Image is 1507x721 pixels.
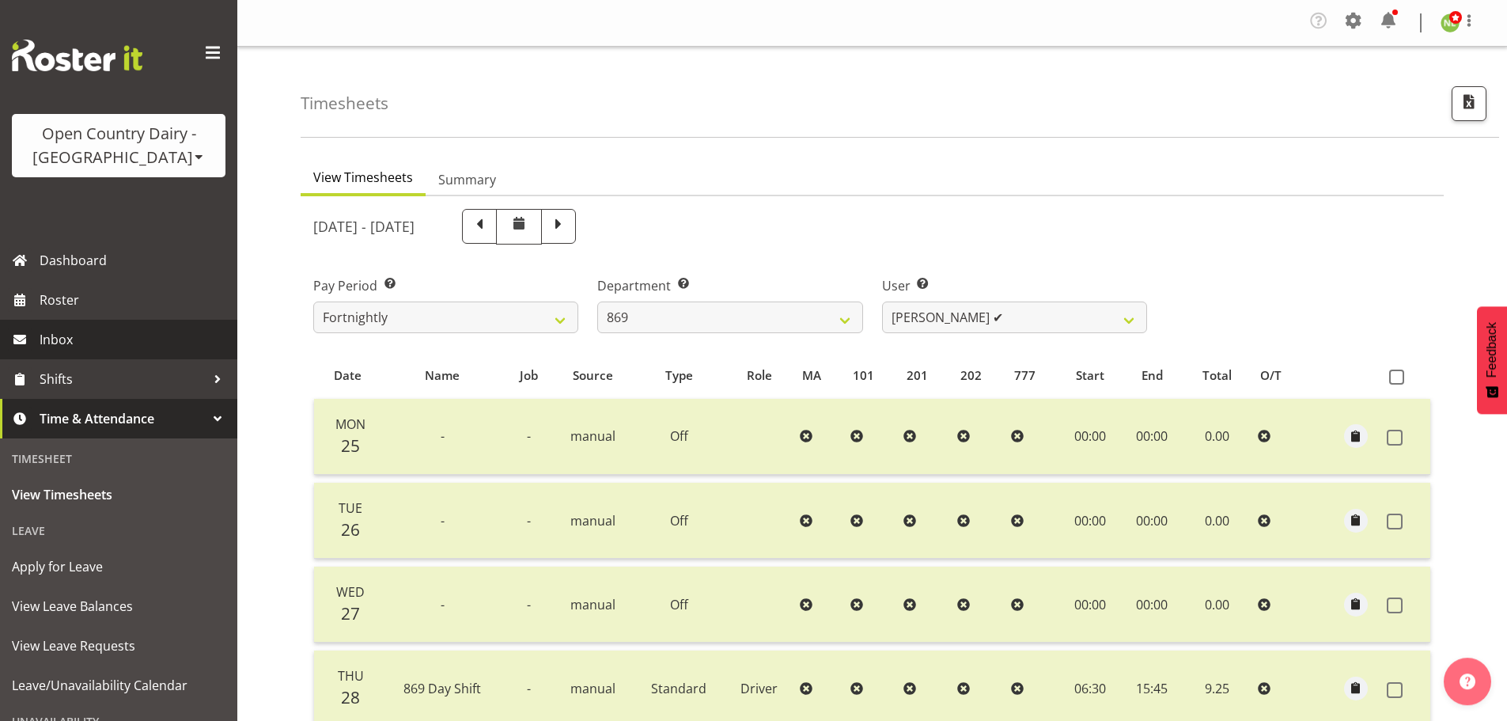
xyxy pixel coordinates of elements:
[441,512,445,529] span: -
[403,680,481,697] span: 869 Day Shift
[1058,483,1122,559] td: 00:00
[1122,399,1182,475] td: 00:00
[335,416,365,433] span: Mon
[570,512,615,529] span: manual
[1452,86,1486,121] button: Export CSV
[740,680,778,697] span: Driver
[1260,366,1296,385] div: O/T
[338,667,364,685] span: Thu
[12,594,225,618] span: View Leave Balances
[853,366,888,385] div: 101
[802,366,835,385] div: MA
[1191,366,1242,385] div: Total
[570,596,615,613] span: manual
[441,596,445,613] span: -
[633,567,725,643] td: Off
[438,170,496,189] span: Summary
[1182,567,1251,643] td: 0.00
[323,366,372,385] div: Date
[341,686,360,708] span: 28
[734,366,784,385] div: Role
[313,168,413,187] span: View Timesheets
[40,367,206,391] span: Shifts
[527,512,531,529] span: -
[313,218,415,235] h5: [DATE] - [DATE]
[12,40,142,71] img: Rosterit website logo
[527,596,531,613] span: -
[40,328,229,351] span: Inbox
[1485,322,1499,378] span: Feedback
[336,583,365,601] span: Wed
[1067,366,1112,385] div: Start
[4,626,233,666] a: View Leave Requests
[527,680,531,697] span: -
[40,288,229,312] span: Roster
[28,122,210,169] div: Open Country Dairy - [GEOGRAPHIC_DATA]
[642,366,716,385] div: Type
[40,249,229,272] span: Dashboard
[570,680,615,697] span: manual
[12,634,225,658] span: View Leave Requests
[12,555,225,579] span: Apply for Leave
[441,427,445,445] span: -
[527,427,531,445] span: -
[1182,399,1251,475] td: 0.00
[390,366,495,385] div: Name
[40,407,206,431] span: Time & Attendance
[341,602,360,624] span: 27
[562,366,624,385] div: Source
[12,674,225,697] span: Leave/Unavailability Calendar
[513,366,544,385] div: Job
[597,276,862,295] label: Department
[4,442,233,475] div: Timesheet
[4,547,233,586] a: Apply for Leave
[339,499,362,517] span: Tue
[633,399,725,475] td: Off
[341,518,360,541] span: 26
[12,483,225,507] span: View Timesheets
[301,94,388,112] h4: Timesheets
[1122,483,1182,559] td: 00:00
[960,366,996,385] div: 202
[4,586,233,626] a: View Leave Balances
[1131,366,1174,385] div: End
[570,427,615,445] span: manual
[882,276,1147,295] label: User
[341,434,360,457] span: 25
[1014,366,1050,385] div: 777
[4,666,233,705] a: Leave/Unavailability Calendar
[313,276,578,295] label: Pay Period
[907,366,942,385] div: 201
[1058,567,1122,643] td: 00:00
[1122,567,1182,643] td: 00:00
[1058,399,1122,475] td: 00:00
[1460,674,1475,689] img: help-xxl-2.png
[1441,13,1460,32] img: nicole-lloyd7454.jpg
[4,475,233,514] a: View Timesheets
[1477,306,1507,414] button: Feedback - Show survey
[1182,483,1251,559] td: 0.00
[4,514,233,547] div: Leave
[633,483,725,559] td: Off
